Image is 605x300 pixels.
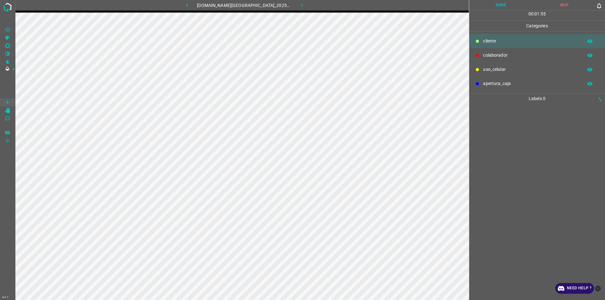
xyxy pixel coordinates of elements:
[469,48,605,62] div: colaborador
[483,52,580,59] p: colaborador
[483,66,580,73] p: uso_celular
[2,2,13,13] img: logo
[534,11,539,17] p: 01
[528,11,546,20] div: : :
[483,38,580,44] p: ​​cliente
[469,34,605,48] div: ​​cliente
[469,21,605,31] p: Categories
[528,11,533,17] p: 00
[483,80,580,87] p: apertura_caja
[1,295,10,300] div: 4.3.7
[469,76,605,91] div: apertura_caja
[541,11,546,17] p: 55
[555,283,594,294] a: Need Help ?
[469,62,605,76] div: uso_celular
[197,2,292,10] h6: [DOMAIN_NAME][GEOGRAPHIC_DATA]_20250809_151204_000005490.jpg
[594,283,602,294] button: close-help
[471,93,603,104] p: Labels 0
